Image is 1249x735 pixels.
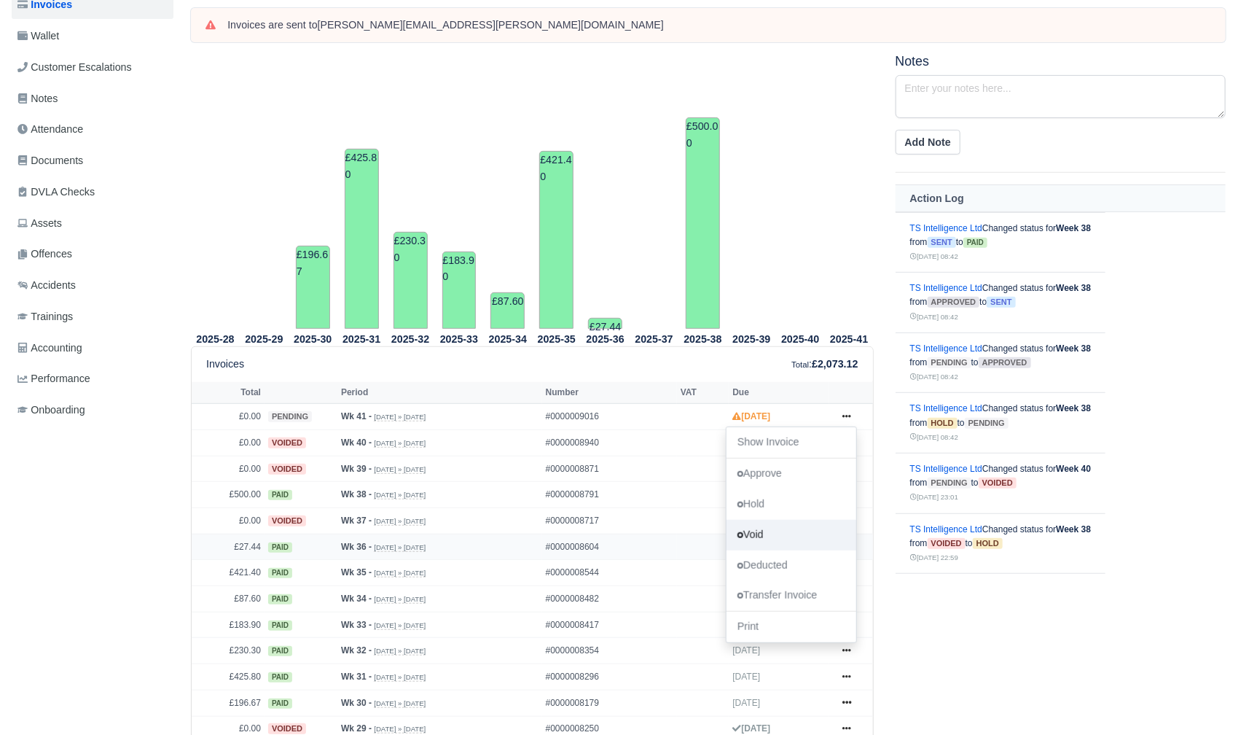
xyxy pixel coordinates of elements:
td: £87.60 [490,292,525,330]
span: approved [928,297,980,308]
td: #0000008604 [542,534,677,560]
a: TS Intelligence Ltd [910,524,982,534]
strong: [DATE] [732,723,770,734]
small: [DATE] » [DATE] [374,595,426,604]
strong: Week 38 [1056,223,1091,233]
span: voided [268,437,306,448]
td: Changed status for from to [896,332,1106,393]
span: voided [979,478,1017,489]
a: Deducted [727,551,856,581]
th: 2025-30 [289,330,337,347]
th: 2025-32 [386,330,435,347]
span: paid [963,238,987,248]
a: TS Intelligence Ltd [910,343,982,354]
strong: Wk 29 - [341,723,372,734]
span: paid [268,594,292,604]
a: Onboarding [12,396,173,424]
iframe: Chat Widget [1176,665,1249,735]
small: [DATE] 23:01 [910,493,958,501]
small: [DATE] » [DATE] [374,439,426,448]
strong: [DATE] [732,411,770,421]
td: £87.60 [192,586,265,612]
td: #0000008179 [542,690,677,716]
small: [DATE] » [DATE] [374,647,426,656]
strong: Wk 37 - [341,516,372,526]
td: £0.00 [192,508,265,534]
strong: Wk 33 - [341,620,372,630]
a: Transfer Invoice [727,581,856,612]
th: 2025-33 [435,330,484,347]
td: £27.44 [588,318,622,330]
strong: Wk 34 - [341,594,372,604]
td: Changed status for from to [896,212,1106,273]
span: sent [987,297,1015,308]
span: Notes [17,90,58,107]
span: Accounting [17,340,82,357]
small: [DATE] » [DATE] [374,413,426,421]
td: #0000008791 [542,482,677,508]
span: Accidents [17,277,76,294]
strong: Wk 40 - [341,437,372,448]
span: Wallet [17,28,59,44]
span: voided [268,464,306,475]
a: Performance [12,365,173,393]
td: #0000008296 [542,664,677,691]
td: Changed status for from to [896,393,1106,454]
th: Period [337,382,542,404]
th: 2025-29 [240,330,289,347]
small: [DATE] » [DATE] [374,491,426,499]
span: paid [268,542,292,553]
td: £0.00 [192,404,265,430]
a: Approve [727,459,856,489]
a: Wallet [12,22,173,50]
td: £421.40 [539,151,573,330]
span: sent [928,237,956,248]
a: TS Intelligence Ltd [910,403,982,413]
h6: Invoices [206,358,244,370]
strong: Week 38 [1056,524,1091,534]
a: Trainings [12,303,173,331]
span: paid [268,699,292,709]
th: 2025-36 [581,330,630,347]
span: voided [268,516,306,526]
th: 2025-31 [337,330,386,347]
a: Accidents [12,271,173,300]
span: Attendance [17,121,83,138]
th: 2025-37 [630,330,678,347]
td: £230.30 [394,232,428,330]
span: Performance [17,370,90,387]
strong: Wk 35 - [341,567,372,577]
td: £0.00 [192,456,265,482]
strong: Wk 31 - [341,672,372,682]
strong: Week 38 [1056,283,1091,293]
span: pending [928,357,971,368]
a: Customer Escalations [12,53,173,82]
th: 2025-34 [483,330,532,347]
span: Onboarding [17,402,85,419]
td: #0000008354 [542,638,677,664]
a: Accounting [12,334,173,362]
td: #0000009016 [542,404,677,430]
a: TS Intelligence Ltd [910,464,982,474]
small: [DATE] » [DATE] [374,699,426,708]
small: [DATE] 08:42 [910,252,958,260]
td: £196.67 [192,690,265,716]
span: voided [928,538,966,549]
td: £230.30 [192,638,265,664]
td: Changed status for from to [896,273,1106,333]
small: [DATE] 08:42 [910,313,958,321]
span: Offences [17,246,72,262]
a: DVLA Checks [12,178,173,206]
span: voided [268,723,306,734]
div: : [791,356,858,373]
a: Documents [12,147,173,175]
td: Changed status for from to [896,574,1106,634]
th: 2025-39 [727,330,776,347]
strong: Wk 36 - [341,542,372,552]
td: £500.00 [686,117,720,329]
th: 2025-40 [776,330,825,347]
td: £0.00 [192,430,265,456]
strong: [PERSON_NAME][EMAIL_ADDRESS][PERSON_NAME][DOMAIN_NAME] [318,19,664,31]
td: #0000008871 [542,456,677,482]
